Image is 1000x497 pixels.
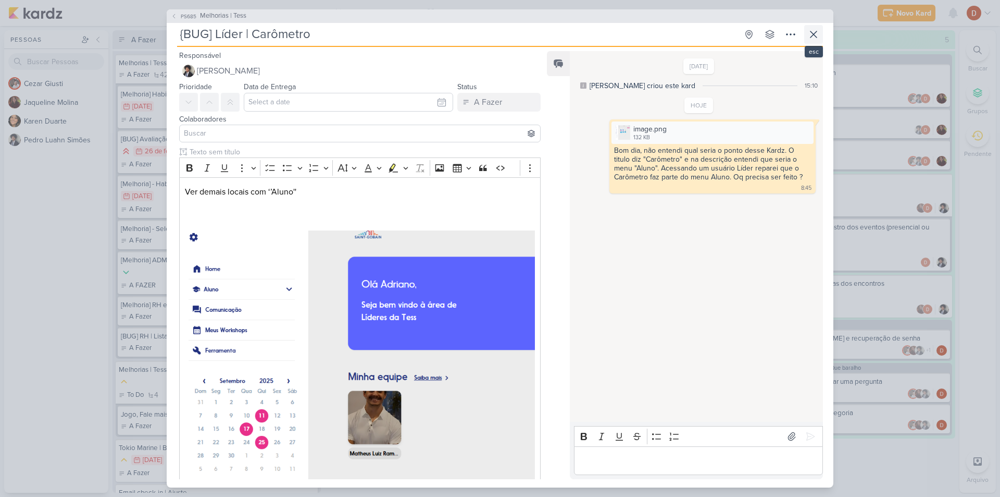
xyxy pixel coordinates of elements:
[197,65,260,77] span: [PERSON_NAME]
[179,114,541,125] div: Colaboradores
[179,51,221,60] label: Responsável
[457,82,477,91] label: Status
[182,127,538,140] input: Buscar
[179,62,541,80] button: [PERSON_NAME]
[611,122,814,144] div: image.png
[801,184,811,192] div: 8:45
[179,157,541,178] div: Editor toolbar
[457,93,541,112] button: A Fazer
[574,446,823,475] div: Editor editing area: main
[185,186,535,198] p: Ver demais locais com ‘’Aluno''
[633,124,667,135] div: image.png
[805,46,823,57] div: esc
[187,147,541,157] input: Texto sem título
[590,80,695,91] div: [PERSON_NAME] criou este kard
[574,426,823,446] div: Editor toolbar
[185,231,535,493] img: 8TsdPmKgLcPG0AAAAASUVORK5CYII=
[474,96,502,108] div: A Fazer
[182,65,195,77] img: Pedro Luahn Simões
[614,146,803,181] div: Bom dia, não entendi qual seria o ponto desse Kardz. O titulo diz "Carômetro" e na descrição ente...
[177,25,737,44] input: Kard Sem Título
[244,93,453,112] input: Select a date
[244,82,296,91] label: Data de Entrega
[179,82,212,91] label: Prioridade
[633,134,667,142] div: 132 KB
[805,81,818,90] div: 15:10
[616,125,630,140] img: HD77dJOtbEC7afXgq1UVuGaugnuIr8RknF0zMZdH.png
